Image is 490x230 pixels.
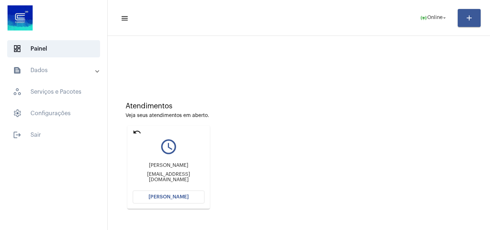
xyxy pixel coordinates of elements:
[133,172,204,183] div: [EMAIL_ADDRESS][DOMAIN_NAME]
[133,138,204,156] mat-icon: query_builder
[13,88,22,96] span: sidenav icon
[13,109,22,118] span: sidenav icon
[416,11,452,25] button: Online
[427,15,443,20] span: Online
[126,102,472,110] div: Atendimentos
[133,163,204,168] div: [PERSON_NAME]
[133,191,204,203] button: [PERSON_NAME]
[7,83,100,100] span: Serviços e Pacotes
[133,128,141,136] mat-icon: undo
[126,113,472,118] div: Veja seus atendimentos em aberto.
[121,14,128,23] mat-icon: sidenav icon
[441,15,448,21] mat-icon: arrow_drop_down
[7,126,100,144] span: Sair
[149,194,189,200] span: [PERSON_NAME]
[465,14,473,22] mat-icon: add
[13,131,22,139] mat-icon: sidenav icon
[13,66,96,75] mat-panel-title: Dados
[7,105,100,122] span: Configurações
[4,62,107,79] mat-expansion-panel-header: sidenav iconDados
[13,44,22,53] span: sidenav icon
[7,40,100,57] span: Painel
[6,4,34,32] img: d4669ae0-8c07-2337-4f67-34b0df7f5ae4.jpeg
[420,14,427,22] mat-icon: online_prediction
[13,66,22,75] mat-icon: sidenav icon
